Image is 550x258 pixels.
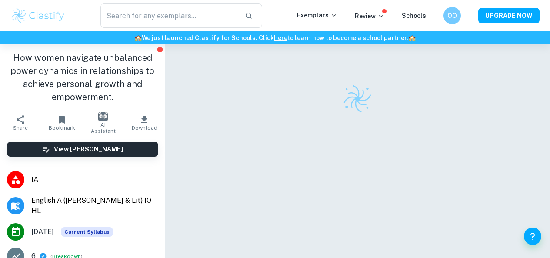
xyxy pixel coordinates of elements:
[100,3,238,28] input: Search for any exemplars...
[408,34,416,41] span: 🏫
[10,7,66,24] img: Clastify logo
[31,174,158,185] span: IA
[31,195,158,216] span: English A ([PERSON_NAME] & Lit) IO - HL
[132,125,157,131] span: Download
[31,227,54,237] span: [DATE]
[13,125,28,131] span: Share
[447,11,457,20] h6: OO
[297,10,337,20] p: Exemplars
[443,7,461,24] button: OO
[2,33,548,43] h6: We just launched Clastify for Schools. Click to learn how to become a school partner.
[41,111,83,135] button: Bookmark
[49,125,75,131] span: Bookmark
[402,12,426,19] a: Schools
[61,227,113,237] div: This exemplar is based on the current syllabus. Feel free to refer to it for inspiration/ideas wh...
[157,46,163,53] button: Report issue
[98,112,108,121] img: AI Assistant
[7,142,158,157] button: View [PERSON_NAME]
[61,227,113,237] span: Current Syllabus
[54,144,123,154] h6: View [PERSON_NAME]
[124,111,165,135] button: Download
[7,51,158,104] h1: How women navigate unbalanced power dynamics in relationships to achieve personal growth and empo...
[355,11,384,21] p: Review
[83,111,124,135] button: AI Assistant
[478,8,540,23] button: UPGRADE NOW
[88,122,119,134] span: AI Assistant
[274,34,287,41] a: here
[342,84,373,114] img: Clastify logo
[134,34,142,41] span: 🏫
[524,228,541,245] button: Help and Feedback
